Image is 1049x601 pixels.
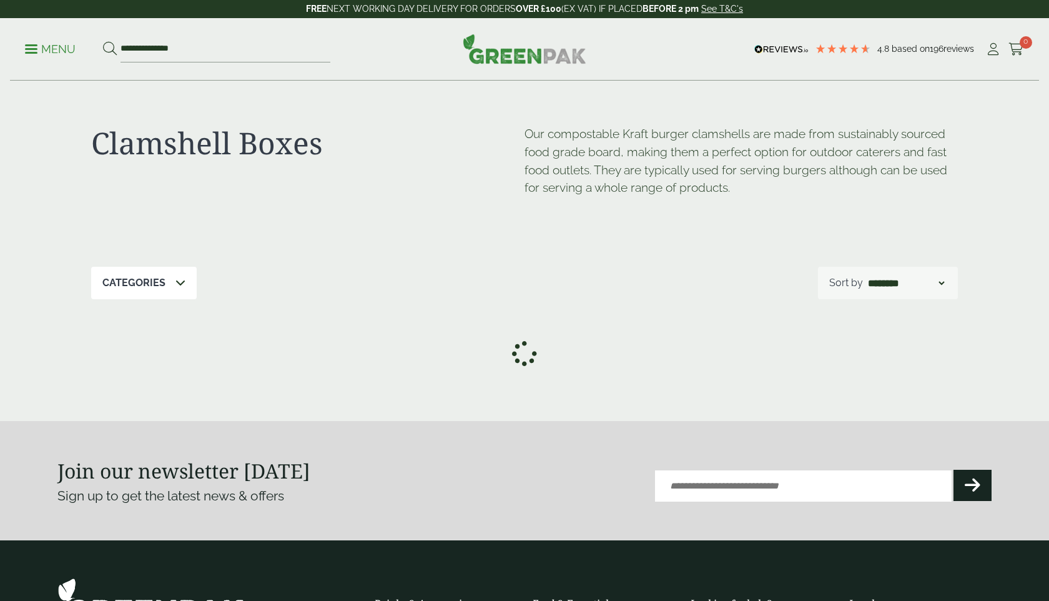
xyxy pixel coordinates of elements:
h1: Clamshell Boxes [91,125,524,161]
i: Cart [1008,43,1024,56]
a: Menu [25,42,76,54]
img: GreenPak Supplies [463,34,586,64]
a: 0 [1008,40,1024,59]
p: Menu [25,42,76,57]
strong: BEFORE 2 pm [643,4,699,14]
div: 4.79 Stars [815,43,871,54]
span: reviews [943,44,974,54]
img: REVIEWS.io [754,45,809,54]
a: See T&C's [701,4,743,14]
p: Categories [102,276,165,291]
span: 4.8 [877,44,892,54]
select: Shop order [865,276,947,291]
strong: FREE [306,4,327,14]
strong: OVER £100 [516,4,561,14]
i: My Account [985,43,1001,56]
span: Based on [892,44,930,54]
span: 0 [1020,36,1032,49]
p: Our compostable Kraft burger clamshells are made from sustainably sourced food grade board, makin... [524,125,958,197]
p: Sign up to get the latest news & offers [57,486,478,506]
p: Sort by [829,276,863,291]
span: 196 [930,44,943,54]
strong: Join our newsletter [DATE] [57,457,310,484]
